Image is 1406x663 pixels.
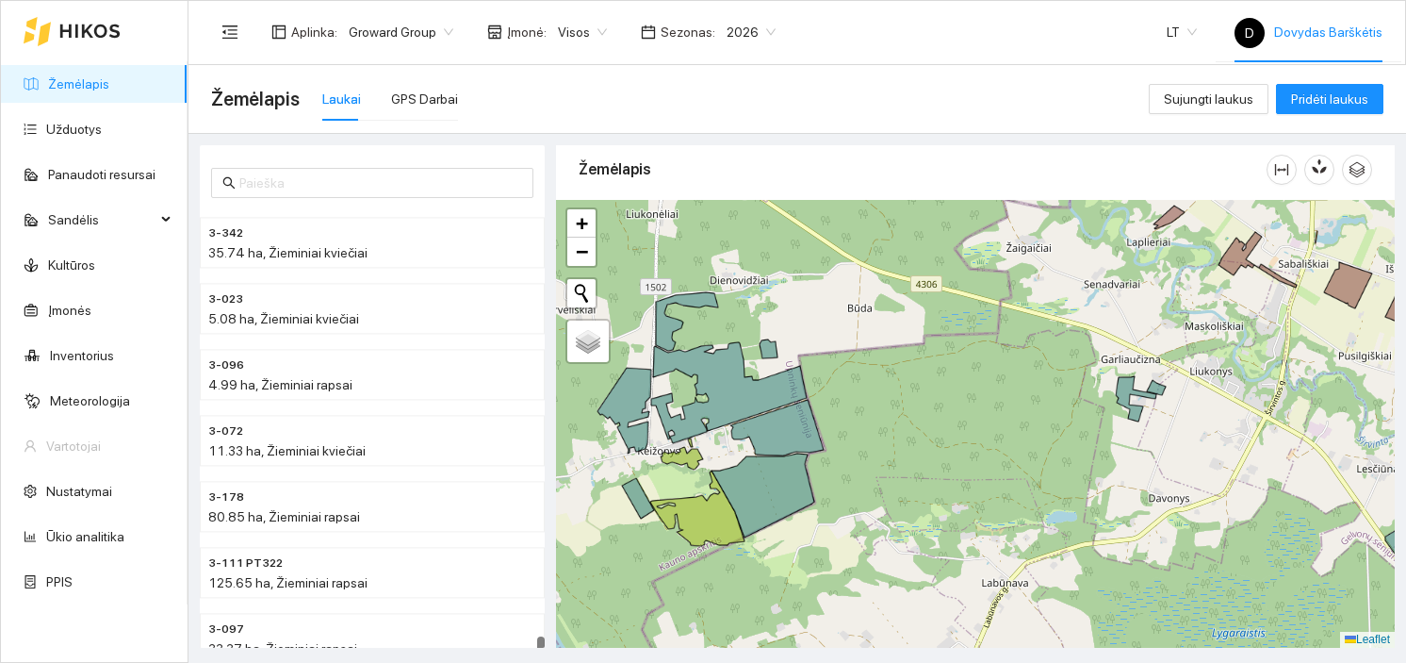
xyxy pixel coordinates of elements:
[1167,18,1197,46] span: LT
[50,348,114,363] a: Inventorius
[291,22,337,42] span: Aplinka :
[349,18,453,46] span: Groward Group
[208,291,243,309] span: 3-023
[1276,84,1383,114] button: Pridėti laukus
[221,24,238,41] span: menu-fold
[208,575,368,590] span: 125.65 ha, Žieminiai rapsai
[48,257,95,273] a: Kultūros
[567,209,596,238] a: Zoom in
[48,76,109,91] a: Žemėlapis
[661,22,715,42] span: Sezonas :
[208,622,244,639] span: 3-097
[1164,89,1253,109] span: Sujungti laukus
[576,240,588,263] span: −
[208,443,366,458] span: 11.33 ha, Žieminiai kviečiai
[46,529,124,544] a: Ūkio analitika
[208,555,283,573] span: 3-111 PT322
[558,18,607,46] span: Visos
[208,641,357,656] span: 33.37 ha, Žieminiai rapsai
[1234,25,1382,40] span: Dovydas Barškėtis
[1267,155,1297,185] button: column-width
[271,25,286,40] span: layout
[208,377,352,392] span: 4.99 ha, Žieminiai rapsai
[208,245,368,260] span: 35.74 ha, Žieminiai kviečiai
[1276,91,1383,107] a: Pridėti laukus
[567,321,609,362] a: Layers
[211,84,300,114] span: Žemėlapis
[48,303,91,318] a: Įmonės
[1345,633,1390,646] a: Leaflet
[222,176,236,190] span: search
[50,393,130,408] a: Meteorologija
[46,574,73,589] a: PPIS
[208,357,244,375] span: 3-096
[208,509,360,524] span: 80.85 ha, Žieminiai rapsai
[1291,89,1368,109] span: Pridėti laukus
[1149,91,1268,107] a: Sujungti laukus
[46,439,101,454] a: Vartotojai
[211,13,249,51] button: menu-fold
[641,25,656,40] span: calendar
[1267,162,1296,177] span: column-width
[1149,84,1268,114] button: Sujungti laukus
[507,22,547,42] span: Įmonė :
[727,18,776,46] span: 2026
[208,423,243,441] span: 3-072
[1245,18,1254,48] span: D
[48,167,155,182] a: Panaudoti resursai
[208,311,359,326] span: 5.08 ha, Žieminiai kviečiai
[208,225,243,243] span: 3-342
[208,489,244,507] span: 3-178
[46,484,112,499] a: Nustatymai
[46,122,102,137] a: Užduotys
[322,89,361,109] div: Laukai
[487,25,502,40] span: shop
[239,173,522,193] input: Paieška
[567,238,596,266] a: Zoom out
[391,89,458,109] div: GPS Darbai
[576,211,588,235] span: +
[48,201,155,239] span: Sandėlis
[579,142,1267,196] div: Žemėlapis
[567,279,596,307] button: Initiate a new search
